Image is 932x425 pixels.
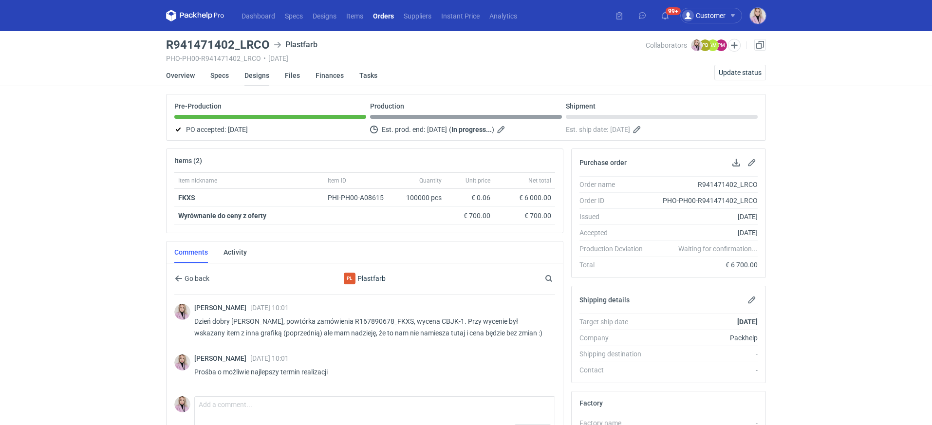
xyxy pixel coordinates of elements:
[485,10,522,21] a: Analytics
[579,159,627,166] h2: Purchase order
[579,317,651,327] div: Target ship date
[466,177,490,185] span: Unit price
[449,211,490,221] div: € 700.00
[224,241,247,263] a: Activity
[579,180,651,189] div: Order name
[715,39,727,51] figcaption: PM
[419,177,442,185] span: Quantity
[719,69,762,76] span: Update status
[166,39,270,51] h3: R941471402_LRCO
[359,65,377,86] a: Tasks
[651,260,758,270] div: € 6 700.00
[174,396,190,412] img: Klaudia Wiśniewska
[183,275,209,282] span: Go back
[174,273,210,284] button: Go back
[285,273,445,284] div: Plastfarb
[707,39,719,51] figcaption: AM
[344,273,355,284] div: Plastfarb
[194,304,250,312] span: [PERSON_NAME]
[344,273,355,284] figcaption: Pl
[174,241,208,263] a: Comments
[579,399,603,407] h2: Factory
[308,10,341,21] a: Designs
[316,65,344,86] a: Finances
[737,318,758,326] strong: [DATE]
[579,296,630,304] h2: Shipping details
[579,333,651,343] div: Company
[498,193,551,203] div: € 6 000.00
[646,41,687,49] span: Collaborators
[174,102,222,110] p: Pre-Production
[174,157,202,165] h2: Items (2)
[754,39,766,51] a: Duplicate
[746,157,758,168] button: Edit purchase order
[166,10,224,21] svg: Packhelp Pro
[341,10,368,21] a: Items
[714,65,766,80] button: Update status
[174,124,366,135] div: PO accepted:
[274,39,317,51] div: Plastfarb
[680,8,750,23] button: Customer
[651,365,758,375] div: -
[498,211,551,221] div: € 700.00
[579,260,651,270] div: Total
[178,194,195,202] a: FKXS
[194,354,250,362] span: [PERSON_NAME]
[166,55,646,62] div: PHO-PH00-R941471402_LRCO [DATE]
[651,196,758,205] div: PHO-PH00-R941471402_LRCO
[492,126,494,133] em: )
[678,244,758,254] em: Waiting for confirmation...
[399,10,436,21] a: Suppliers
[730,157,742,168] button: Download PO
[632,124,644,135] button: Edit estimated shipping date
[250,354,289,362] span: [DATE] 10:01
[166,65,195,86] a: Overview
[579,349,651,359] div: Shipping destination
[750,8,766,24] img: Klaudia Wiśniewska
[528,177,551,185] span: Net total
[328,177,346,185] span: Item ID
[285,65,300,86] a: Files
[496,124,508,135] button: Edit estimated production end date
[397,189,446,207] div: 100000 pcs
[746,294,758,306] button: Edit shipping details
[194,366,547,378] p: Prośba o możliwie najlepszy termin realizacji
[579,365,651,375] div: Contact
[263,55,266,62] span: •
[566,102,596,110] p: Shipment
[651,180,758,189] div: R941471402_LRCO
[682,10,726,21] div: Customer
[370,102,404,110] p: Production
[250,304,289,312] span: [DATE] 10:01
[228,124,248,135] span: [DATE]
[436,10,485,21] a: Instant Price
[427,124,447,135] span: [DATE]
[370,124,562,135] div: Est. prod. end:
[368,10,399,21] a: Orders
[174,304,190,320] img: Klaudia Wiśniewska
[174,354,190,370] img: Klaudia Wiśniewska
[194,315,547,339] p: Dzień dobry [PERSON_NAME], powtórka zamówienia R167890678_FKXS, wycena CBJK-1. Przy wycenie był w...
[543,273,574,284] input: Search
[280,10,308,21] a: Specs
[178,177,217,185] span: Item nickname
[651,333,758,343] div: Packhelp
[579,212,651,222] div: Issued
[237,10,280,21] a: Dashboard
[579,228,651,238] div: Accepted
[178,212,266,220] strong: Wyrównanie do ceny z oferty
[210,65,229,86] a: Specs
[566,124,758,135] div: Est. ship date:
[651,228,758,238] div: [DATE]
[691,39,703,51] img: Klaudia Wiśniewska
[244,65,269,86] a: Designs
[651,212,758,222] div: [DATE]
[610,124,630,135] span: [DATE]
[451,126,492,133] strong: In progress...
